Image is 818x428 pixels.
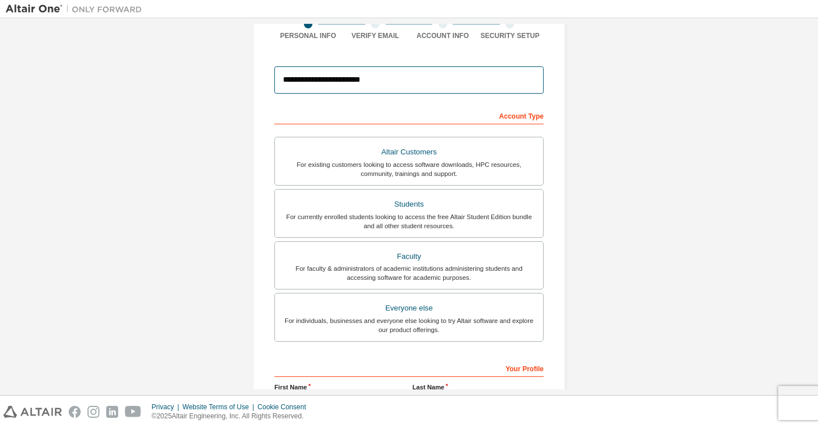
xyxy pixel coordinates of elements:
[282,249,536,265] div: Faculty
[274,106,544,124] div: Account Type
[282,264,536,282] div: For faculty & administrators of academic institutions administering students and accessing softwa...
[282,300,536,316] div: Everyone else
[274,31,342,40] div: Personal Info
[257,402,312,412] div: Cookie Consent
[282,196,536,212] div: Students
[125,406,141,418] img: youtube.svg
[3,406,62,418] img: altair_logo.svg
[6,3,148,15] img: Altair One
[409,31,477,40] div: Account Info
[274,383,406,392] label: First Name
[106,406,118,418] img: linkedin.svg
[282,160,536,178] div: For existing customers looking to access software downloads, HPC resources, community, trainings ...
[477,31,544,40] div: Security Setup
[69,406,81,418] img: facebook.svg
[282,144,536,160] div: Altair Customers
[274,359,544,377] div: Your Profile
[152,412,313,421] p: © 2025 Altair Engineering, Inc. All Rights Reserved.
[342,31,410,40] div: Verify Email
[152,402,182,412] div: Privacy
[182,402,257,412] div: Website Terms of Use
[87,406,99,418] img: instagram.svg
[282,316,536,334] div: For individuals, businesses and everyone else looking to try Altair software and explore our prod...
[282,212,536,230] div: For currently enrolled students looking to access the free Altair Student Edition bundle and all ...
[412,383,544,392] label: Last Name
